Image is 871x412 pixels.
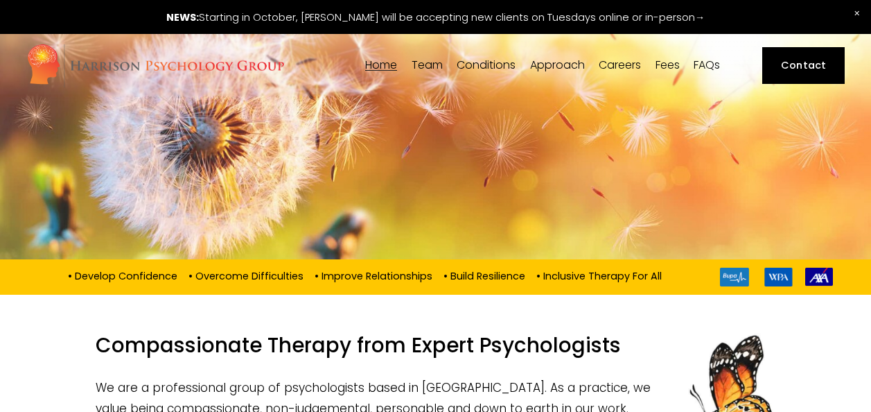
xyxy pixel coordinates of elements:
[457,59,516,72] a: folder dropdown
[694,59,720,72] a: FAQs
[365,59,397,72] a: Home
[762,47,845,84] a: Contact
[457,60,516,71] span: Conditions
[656,59,680,72] a: Fees
[530,59,585,72] a: folder dropdown
[412,60,443,71] span: Team
[412,59,443,72] a: folder dropdown
[530,60,585,71] span: Approach
[96,333,775,366] h1: Compassionate Therapy from Expert Psychologists
[26,43,285,88] img: Harrison Psychology Group
[38,268,696,283] p: • Develop Confidence • Overcome Difficulties • Improve Relationships • Build Resilience • Inclusi...
[599,59,641,72] a: Careers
